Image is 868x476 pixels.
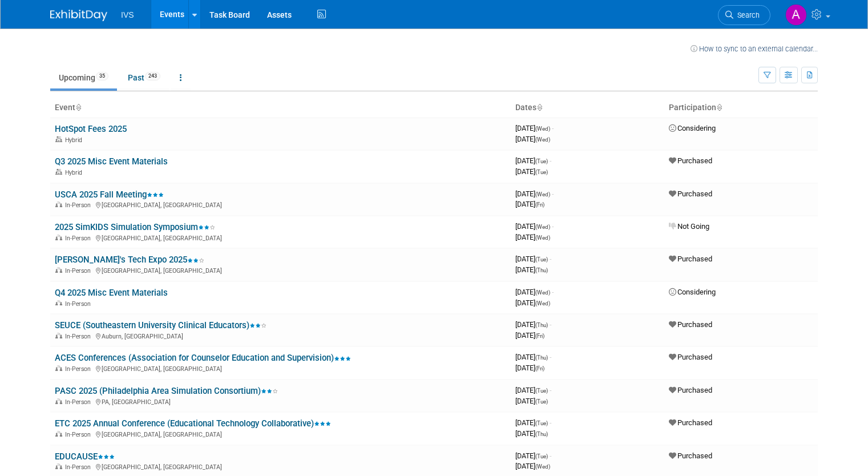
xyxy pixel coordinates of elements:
th: Dates [511,98,664,118]
div: Auburn, [GEOGRAPHIC_DATA] [55,331,506,340]
img: Aaron Lentscher [785,4,807,26]
a: Sort by Start Date [536,103,542,112]
span: (Tue) [535,398,548,405]
span: (Thu) [535,431,548,437]
span: [DATE] [515,429,548,438]
img: In-Person Event [55,365,62,371]
span: (Tue) [535,158,548,164]
span: - [550,255,551,263]
span: (Wed) [535,136,550,143]
span: In-Person [65,431,94,438]
span: Purchased [669,386,712,394]
span: [DATE] [515,320,551,329]
span: [DATE] [515,462,550,470]
div: [GEOGRAPHIC_DATA], [GEOGRAPHIC_DATA] [55,233,506,242]
span: Hybrid [65,136,86,144]
span: (Tue) [535,256,548,263]
div: [GEOGRAPHIC_DATA], [GEOGRAPHIC_DATA] [55,200,506,209]
span: In-Person [65,300,94,308]
span: 243 [145,72,160,80]
span: (Wed) [535,235,550,241]
span: Search [733,11,760,19]
span: (Thu) [535,354,548,361]
span: - [550,451,551,460]
span: In-Person [65,235,94,242]
a: PASC 2025 (Philadelphia Area Simulation Consortium) [55,386,278,396]
img: In-Person Event [55,300,62,306]
span: - [550,156,551,165]
span: - [552,124,554,132]
span: [DATE] [515,233,550,241]
img: In-Person Event [55,463,62,469]
span: [DATE] [515,156,551,165]
span: Purchased [669,320,712,329]
span: Purchased [669,451,712,460]
span: (Thu) [535,267,548,273]
span: - [552,222,554,231]
span: [DATE] [515,353,551,361]
span: [DATE] [515,265,548,274]
span: Purchased [669,353,712,361]
span: Purchased [669,255,712,263]
a: Upcoming35 [50,67,117,88]
a: Q4 2025 Misc Event Materials [55,288,168,298]
span: In-Person [65,463,94,471]
a: ACES Conferences (Association for Counselor Education and Supervision) [55,353,351,363]
span: [DATE] [515,451,551,460]
span: - [550,320,551,329]
img: In-Person Event [55,267,62,273]
a: Past243 [119,67,169,88]
div: PA, [GEOGRAPHIC_DATA] [55,397,506,406]
span: (Fri) [535,365,544,372]
span: (Fri) [535,201,544,208]
img: In-Person Event [55,398,62,404]
span: Purchased [669,156,712,165]
img: ExhibitDay [50,10,107,21]
span: Not Going [669,222,709,231]
img: In-Person Event [55,201,62,207]
div: [GEOGRAPHIC_DATA], [GEOGRAPHIC_DATA] [55,429,506,438]
span: [DATE] [515,298,550,307]
img: In-Person Event [55,235,62,240]
th: Event [50,98,511,118]
span: [DATE] [515,397,548,405]
span: [DATE] [515,418,551,427]
a: [PERSON_NAME]'s Tech Expo 2025 [55,255,204,265]
div: [GEOGRAPHIC_DATA], [GEOGRAPHIC_DATA] [55,364,506,373]
span: [DATE] [515,135,550,143]
th: Participation [664,98,818,118]
span: - [550,418,551,427]
img: In-Person Event [55,333,62,338]
span: In-Person [65,365,94,373]
span: [DATE] [515,200,544,208]
span: (Wed) [535,300,550,306]
div: [GEOGRAPHIC_DATA], [GEOGRAPHIC_DATA] [55,265,506,275]
span: [DATE] [515,167,548,176]
span: (Wed) [535,463,550,470]
span: [DATE] [515,189,554,198]
span: [DATE] [515,288,554,296]
img: In-Person Event [55,431,62,437]
a: ETC 2025 Annual Conference (Educational Technology Collaborative) [55,418,331,429]
a: USCA 2025 Fall Meeting [55,189,164,200]
span: [DATE] [515,364,544,372]
a: Sort by Event Name [75,103,81,112]
span: [DATE] [515,124,554,132]
span: (Wed) [535,224,550,230]
span: (Fri) [535,333,544,339]
span: [DATE] [515,222,554,231]
span: In-Person [65,333,94,340]
span: [DATE] [515,386,551,394]
span: Purchased [669,189,712,198]
span: (Thu) [535,322,548,328]
span: Hybrid [65,169,86,176]
a: Search [718,5,770,25]
span: (Wed) [535,126,550,132]
span: [DATE] [515,331,544,340]
span: In-Person [65,201,94,209]
span: In-Person [65,267,94,275]
span: - [552,189,554,198]
a: SEUCE (Southeastern University Clinical Educators) [55,320,267,330]
span: In-Person [65,398,94,406]
span: 35 [96,72,108,80]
